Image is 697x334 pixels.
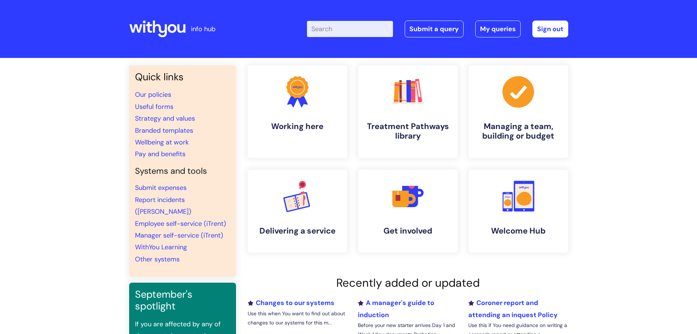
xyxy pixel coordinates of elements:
[135,289,230,312] h3: September's spotlight
[135,90,171,99] a: Our policies
[135,219,226,228] a: Employee self-service (iTrent)
[475,122,562,141] h4: Managing a team, building or budget
[468,298,558,319] a: Coroner report and attending an inquest Policy
[135,138,189,147] a: Wellbeing at work
[469,65,568,158] a: Managing a team, building or budget
[135,71,230,83] h3: Quick links
[248,170,347,253] a: Delivering a service
[135,126,193,135] a: Branded templates
[364,226,452,236] h4: Get involved
[248,309,347,327] p: Use this when You want to find out about changes to our systems for this m...
[135,166,230,176] h4: Systems and tools
[469,170,568,253] a: Welcome Hub
[405,21,464,37] a: Submit a query
[307,21,568,37] div: | -
[135,150,186,158] a: Pay and benefits
[135,102,173,111] a: Useful forms
[532,21,568,37] a: Sign out
[475,226,562,236] h4: Welcome Hub
[191,23,216,35] p: info hub
[248,298,334,307] a: Changes to our systems
[358,65,458,158] a: Treatment Pathways library
[135,231,223,240] a: Manager self-service (iTrent)
[358,170,458,253] a: Get involved
[135,195,191,216] a: Report incidents ([PERSON_NAME])
[135,114,195,123] a: Strategy and values
[135,255,180,264] a: Other systems
[364,122,452,141] h4: Treatment Pathways library
[254,122,341,131] h4: Working here
[135,183,187,192] a: Submit expenses
[135,243,187,252] a: WithYou Learning
[307,21,393,37] input: Search
[248,65,347,158] a: Working here
[358,298,434,319] a: A manager's guide to induction
[254,226,341,236] h4: Delivering a service
[248,276,568,290] h2: Recently added or updated
[475,21,521,37] a: My queries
